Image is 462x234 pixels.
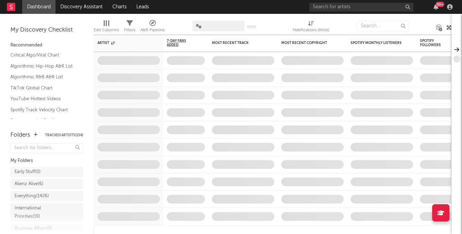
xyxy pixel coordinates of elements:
div: Filters [124,17,135,37]
div: A&R Pipeline [140,26,165,34]
a: YouTube Hottest Videos [10,95,76,103]
button: Save [247,25,256,29]
a: Recommended For You [10,117,76,124]
a: Critical Algo/Viral Chart [10,51,76,59]
div: Alienz Alive ( 6 ) [15,180,43,188]
div: Edit Columns [94,26,119,34]
button: 99+ [434,4,438,10]
div: Edit Columns [94,17,119,37]
div: Business Affairs ( 9 ) [15,225,52,233]
div: Filters [124,26,135,34]
div: Most Recent Copyright [281,41,333,45]
input: Search... [357,21,409,31]
div: Spotify Monthly Listeners [351,41,403,45]
div: 99 + [436,2,444,7]
a: Algorithmic Hip-Hop A&R List [10,62,76,70]
button: Tracked Artists(154) [45,133,83,137]
a: International Priorities(19) [10,203,83,222]
a: TikTok Global Chart [10,84,76,92]
a: Algorithmic R&B A&R List [10,73,76,81]
div: International Priorities ( 19 ) [15,204,63,221]
input: Search for artists [309,3,413,11]
div: Folders [10,131,30,139]
div: Artist [97,41,149,45]
div: Most Recent Track [212,41,264,45]
div: Early Stuff ( 0 ) [15,168,41,176]
div: Spotify Followers [420,39,444,47]
div: Notifications (Artist) [293,17,329,37]
div: Notifications (Artist) [293,26,329,34]
a: Early Stuff(0) [10,167,83,177]
div: My Folders [10,157,83,165]
a: Everything(1426) [10,191,83,201]
div: A&R Pipeline [140,17,165,37]
span: 7-Day Fans Added [167,39,195,47]
a: Business Affairs(9) [10,224,83,234]
div: Everything ( 1426 ) [15,192,49,200]
a: Alienz Alive(6) [10,179,83,189]
a: Spotify Track Velocity Chart [10,106,76,114]
div: My Discovery Checklist [10,26,83,34]
div: Recommended [10,41,83,50]
input: Search for folders... [10,143,83,153]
